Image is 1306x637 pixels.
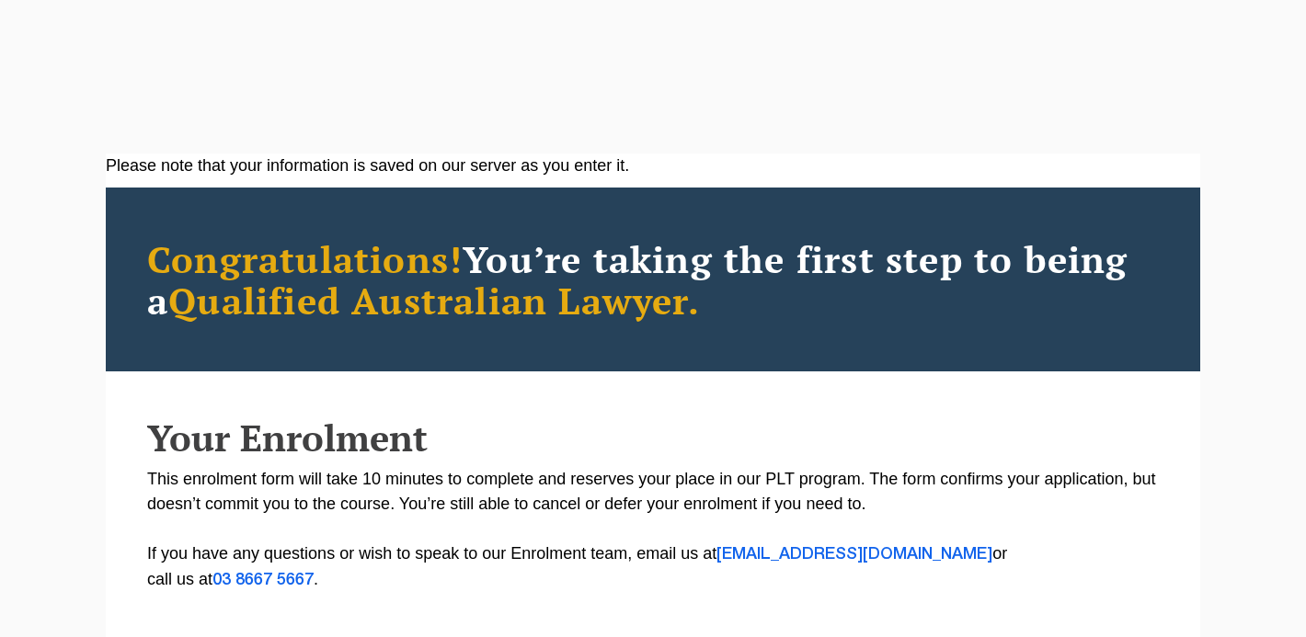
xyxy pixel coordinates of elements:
[147,234,463,283] span: Congratulations!
[106,154,1200,178] div: Please note that your information is saved on our server as you enter it.
[212,573,314,587] a: 03 8667 5667
[147,417,1159,458] h2: Your Enrolment
[147,467,1159,593] p: This enrolment form will take 10 minutes to complete and reserves your place in our PLT program. ...
[716,547,992,562] a: [EMAIL_ADDRESS][DOMAIN_NAME]
[147,238,1159,321] h2: You’re taking the first step to being a
[168,276,700,324] span: Qualified Australian Lawyer.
